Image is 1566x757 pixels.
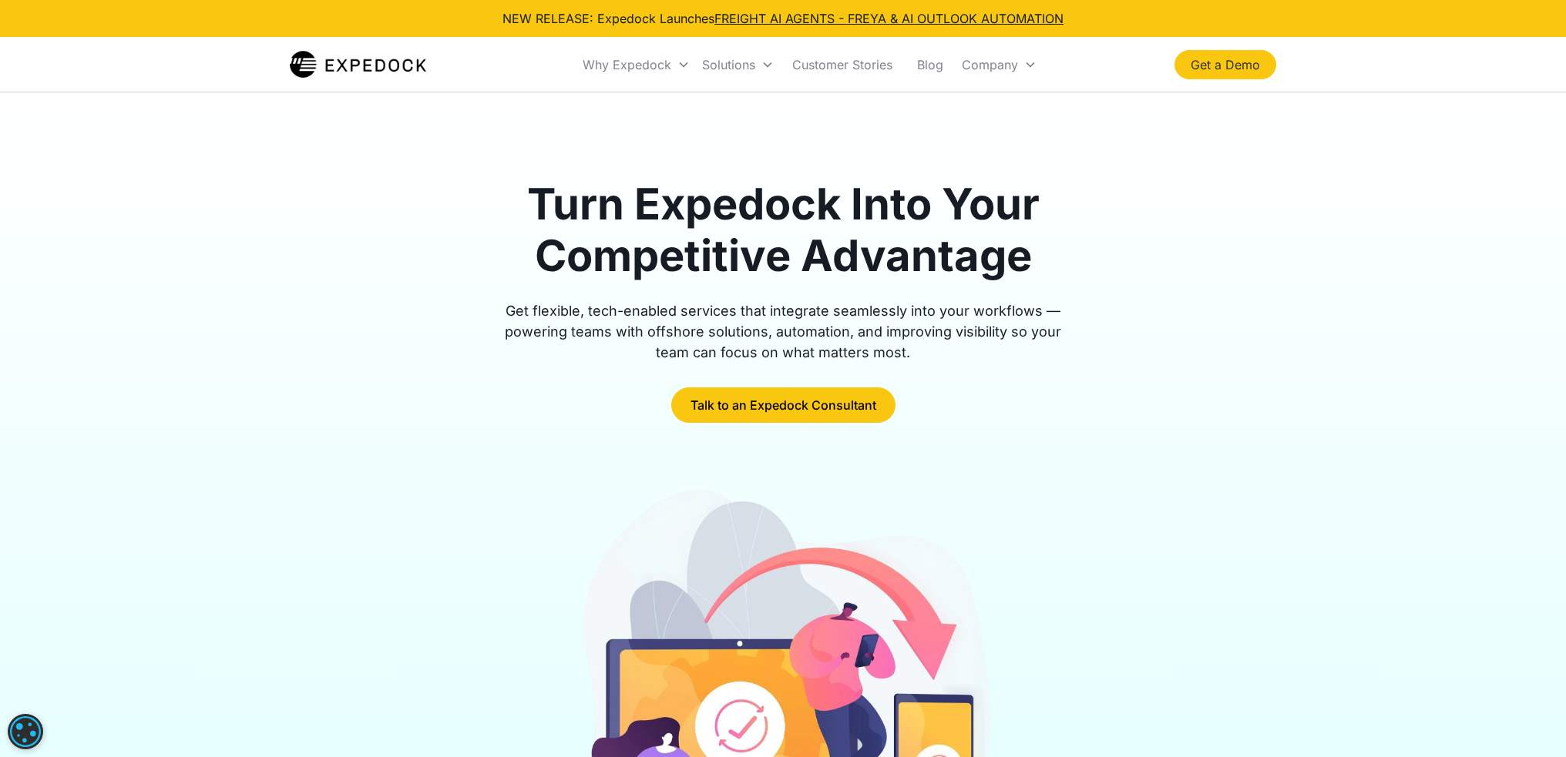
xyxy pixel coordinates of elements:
[576,39,696,91] div: Why Expedock
[1489,683,1566,757] iframe: Chat Widget
[962,57,1018,72] div: Company
[956,39,1043,91] div: Company
[905,39,956,91] a: Blog
[696,39,780,91] div: Solutions
[702,57,755,72] div: Solutions
[671,387,896,423] a: Talk to an Expedock Consultant
[780,39,905,91] a: Customer Stories
[487,179,1079,282] h1: Turn Expedock Into Your Competitive Advantage
[502,9,1064,28] div: NEW RELEASE: Expedock Launches
[290,49,426,80] img: Expedock Logo
[487,300,1079,363] div: Get flexible, tech-enabled services that integrate seamlessly into your workflows — powering team...
[1174,50,1276,79] a: Get a Demo
[583,57,671,72] div: Why Expedock
[290,49,426,80] a: home
[714,11,1064,26] a: FREIGHT AI AGENTS - FREYA & AI OUTLOOK AUTOMATION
